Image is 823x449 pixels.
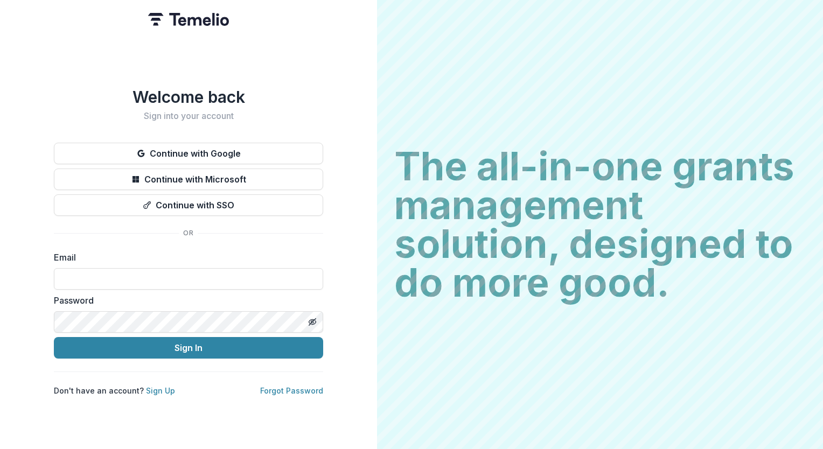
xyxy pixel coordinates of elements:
button: Toggle password visibility [304,313,321,331]
a: Sign Up [146,386,175,395]
button: Continue with Microsoft [54,169,323,190]
label: Email [54,251,317,264]
p: Don't have an account? [54,385,175,396]
h2: Sign into your account [54,111,323,121]
button: Continue with SSO [54,194,323,216]
button: Sign In [54,337,323,359]
img: Temelio [148,13,229,26]
button: Continue with Google [54,143,323,164]
a: Forgot Password [260,386,323,395]
h1: Welcome back [54,87,323,107]
label: Password [54,294,317,307]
